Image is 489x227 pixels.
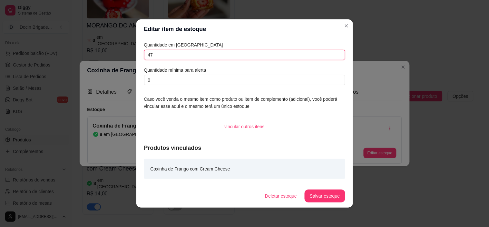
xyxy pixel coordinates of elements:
[341,21,352,31] button: Close
[151,165,230,172] article: Coxinha de Frango com Cream Cheese
[305,190,345,202] button: Salvar estoque
[136,19,353,39] header: Editar item de estoque
[260,190,302,202] button: Deletar estoque
[144,143,345,152] article: Produtos vinculados
[144,67,345,74] article: Quantidade mínima para alerta
[144,41,345,48] article: Quantidade em [GEOGRAPHIC_DATA]
[219,120,270,133] button: vincular outros itens
[144,96,345,110] article: Caso você venda o mesmo item como produto ou item de complemento (adicional), você poderá vincula...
